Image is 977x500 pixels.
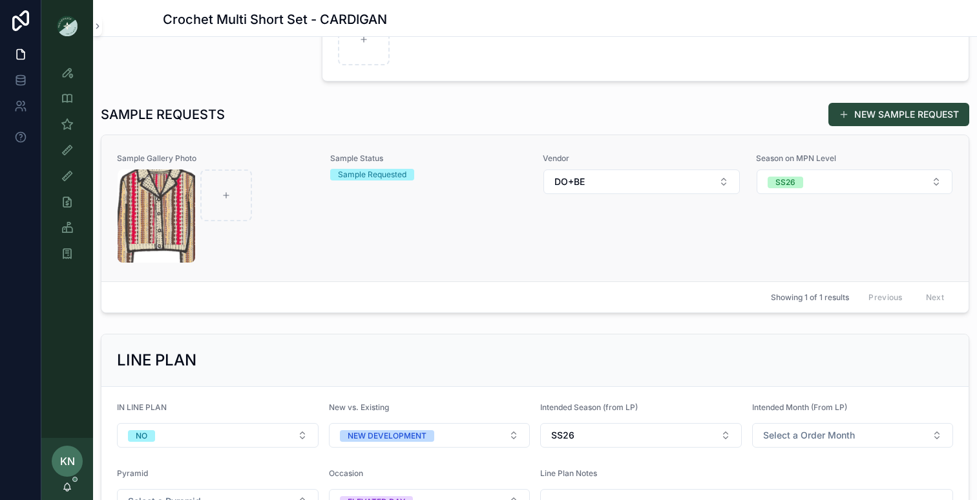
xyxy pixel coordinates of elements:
[775,177,795,188] div: SS26
[756,153,954,164] span: Season on MPN Level
[101,135,969,281] a: Sample Gallery PhotoScreenshot-2025-08-05-at-1.34.55-PM.pngSample StatusSample RequestedVendorSel...
[540,468,597,478] span: Line Plan Notes
[329,402,389,412] span: New vs. Existing
[329,423,531,448] button: Select Button
[540,423,742,448] button: Select Button
[117,402,167,412] span: IN LINE PLAN
[757,169,953,194] button: Select Button
[329,468,363,478] span: Occasion
[57,16,78,36] img: App logo
[348,430,426,442] div: NEW DEVELOPMENT
[60,453,75,469] span: KN
[554,175,585,188] span: DO+BE
[338,169,406,180] div: Sample Requested
[771,292,849,303] span: Showing 1 of 1 results
[101,105,225,124] h1: SAMPLE REQUESTS
[117,153,315,164] span: Sample Gallery Photo
[163,10,387,28] h1: Crochet Multi Short Set - CARDIGAN
[117,423,319,448] button: Select Button
[752,402,847,412] span: Intended Month (From LP)
[543,169,740,194] button: Select Button
[752,423,954,448] button: Select Button
[540,402,638,412] span: Intended Season (from LP)
[136,430,147,442] div: NO
[543,153,741,164] span: Vendor
[117,468,148,478] span: Pyramid
[41,52,93,282] div: scrollable content
[551,429,574,442] span: SS26
[330,153,528,164] span: Sample Status
[763,429,855,442] span: Select a Order Month
[828,103,969,126] button: NEW SAMPLE REQUEST
[117,350,196,371] h2: LINE PLAN
[118,169,195,263] img: Screenshot-2025-08-05-at-1.34.55-PM.png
